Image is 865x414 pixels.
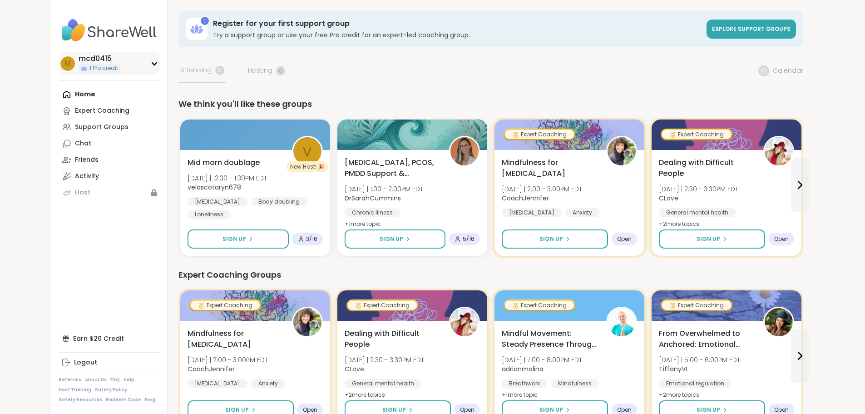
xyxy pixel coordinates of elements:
[617,235,632,243] span: Open
[502,229,608,249] button: Sign Up
[75,155,99,165] div: Friends
[59,168,160,185] a: Activity
[251,197,307,206] div: Body doubling
[659,229,765,249] button: Sign Up
[608,137,636,165] img: CoachJennifer
[502,364,544,374] b: adrianmolina
[213,19,701,29] h3: Register for your first support group
[191,301,260,310] div: Expert Coaching
[382,406,406,414] span: Sign Up
[505,130,574,139] div: Expert Coaching
[697,235,720,243] span: Sign Up
[110,377,120,383] a: FAQ
[345,194,401,203] b: DrSarahCummins
[188,229,289,249] button: Sign Up
[659,364,688,374] b: TiffanyVL
[144,397,155,403] a: Blog
[75,106,129,115] div: Expert Coaching
[539,235,563,243] span: Sign Up
[59,377,81,383] a: Referrals
[106,397,141,403] a: Redeem Code
[188,355,268,364] span: [DATE] | 2:00 - 3:00PM EDT
[59,152,160,168] a: Friends
[59,387,91,393] a: Host Training
[659,194,678,203] b: CLove
[188,328,282,350] span: Mindfulness for [MEDICAL_DATA]
[460,406,475,414] span: Open
[85,377,107,383] a: About Us
[502,157,596,179] span: Mindfulness for [MEDICAL_DATA]
[345,157,439,179] span: [MEDICAL_DATA], PCOS, PMDD Support & Empowerment
[608,308,636,336] img: adrianmolina
[345,208,400,217] div: Chronic Illness
[213,30,701,40] h3: Try a support group or use your free Pro credit for an expert-led coaching group.
[287,161,328,172] div: New Host! 🎉
[95,387,127,393] a: Safety Policy
[59,354,160,371] a: Logout
[380,235,403,243] span: Sign Up
[64,58,71,70] span: m
[712,25,791,33] span: Explore support groups
[59,135,160,152] a: Chat
[774,406,789,414] span: Open
[502,185,582,194] span: [DATE] | 2:00 - 3:00PM EDT
[59,185,160,201] a: Host
[463,235,475,243] span: 5 / 16
[225,406,249,414] span: Sign Up
[345,229,445,249] button: Sign Up
[59,397,102,403] a: Safety Resources
[345,379,421,388] div: General mental health
[74,358,97,367] div: Logout
[222,235,246,243] span: Sign Up
[59,330,160,347] div: Earn $20 Credit
[450,137,479,165] img: DrSarahCummins
[75,188,90,197] div: Host
[345,185,423,194] span: [DATE] | 1:00 - 2:00PM EDT
[188,379,247,388] div: [MEDICAL_DATA]
[178,269,803,281] div: Expert Coaching Groups
[774,235,789,243] span: Open
[75,139,91,148] div: Chat
[59,103,160,119] a: Expert Coaching
[659,208,736,217] div: General mental health
[765,308,793,336] img: TiffanyVL
[502,355,582,364] span: [DATE] | 7:00 - 8:00PM EDT
[502,208,562,217] div: [MEDICAL_DATA]
[293,308,321,336] img: CoachJennifer
[348,301,417,310] div: Expert Coaching
[765,137,793,165] img: CLove
[188,174,267,183] span: [DATE] | 12:30 - 1:30PM EDT
[345,355,424,364] span: [DATE] | 2:30 - 3:30PM EDT
[659,379,732,388] div: Emotional regulation
[79,54,120,64] div: mcd0415
[59,15,160,46] img: ShareWell Nav Logo
[659,157,753,179] span: Dealing with Difficult People
[89,65,118,72] span: 1 Pro credit
[124,377,134,383] a: Help
[539,406,563,414] span: Sign Up
[502,328,596,350] span: Mindful Movement: Steady Presence Through Yoga
[565,208,599,217] div: Anxiety
[505,301,574,310] div: Expert Coaching
[659,355,740,364] span: [DATE] | 5:00 - 6:00PM EDT
[75,123,129,132] div: Support Groups
[188,157,260,168] span: Mid morn doublage
[188,197,247,206] div: [MEDICAL_DATA]
[59,119,160,135] a: Support Groups
[551,379,599,388] div: Mindfulness
[75,172,99,181] div: Activity
[662,301,731,310] div: Expert Coaching
[178,98,803,110] div: We think you'll like these groups
[662,130,731,139] div: Expert Coaching
[201,17,209,25] div: 1
[345,364,364,374] b: CLove
[659,328,753,350] span: From Overwhelmed to Anchored: Emotional Regulation
[707,20,796,39] a: Explore support groups
[345,328,439,350] span: Dealing with Difficult People
[188,364,235,374] b: CoachJennifer
[188,183,241,192] b: velascotaryn678
[303,406,317,414] span: Open
[697,406,720,414] span: Sign Up
[188,210,231,219] div: Loneliness
[502,379,547,388] div: Breathwork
